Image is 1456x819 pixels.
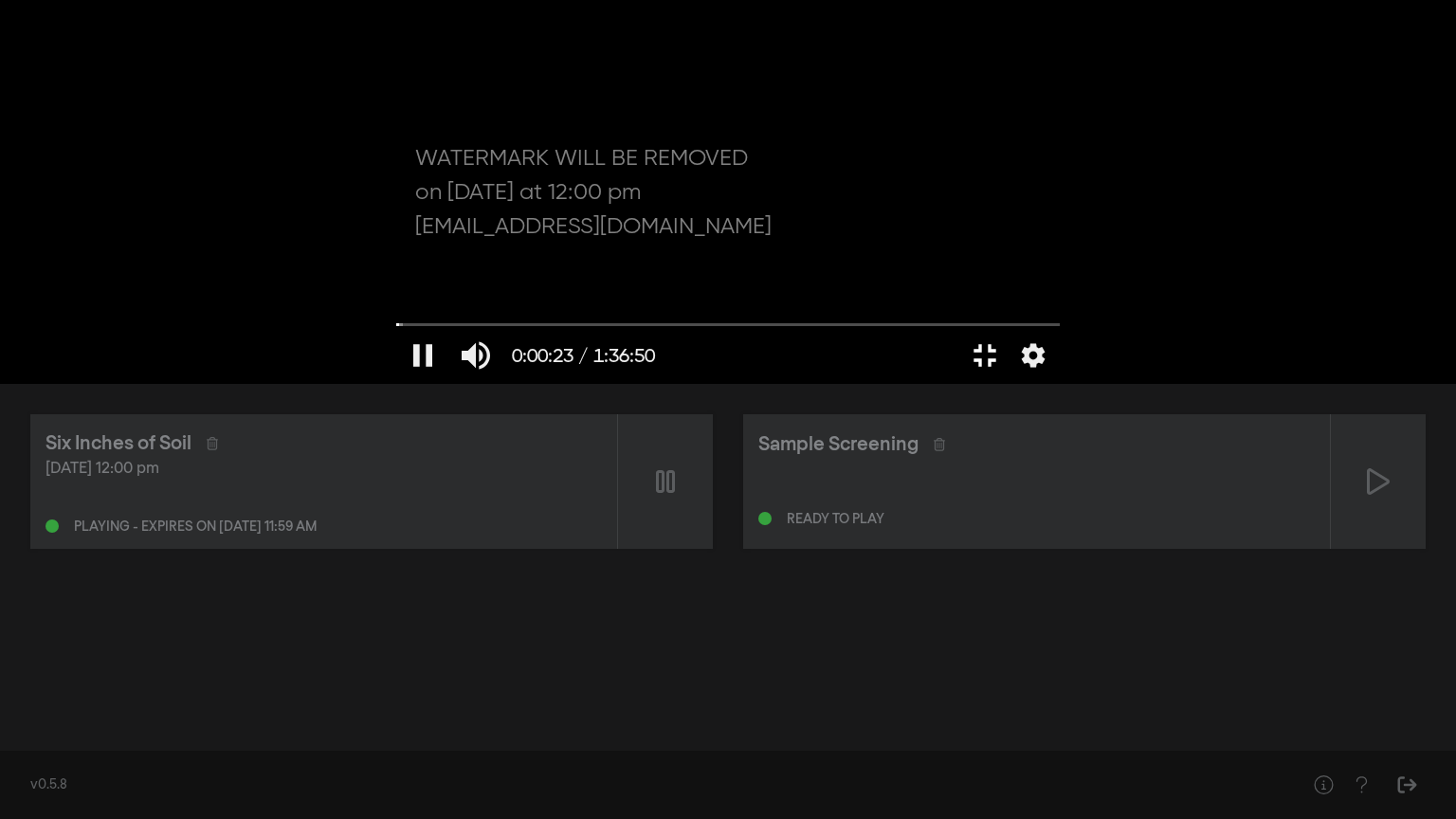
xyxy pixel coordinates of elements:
button: Help [1342,766,1380,804]
div: Six Inches of Soil [45,429,191,458]
div: Playing - expires on [DATE] 11:59 am [74,520,317,534]
div: [DATE] 12:00 pm [45,458,602,481]
button: Help [1304,766,1342,804]
button: Exit full screen [958,327,1011,384]
div: v0.5.8 [30,775,1266,795]
div: Ready to play [787,513,884,526]
button: More settings [1011,327,1055,384]
button: Pause [396,327,449,384]
div: Sample Screening [758,430,919,459]
button: Sign Out [1388,766,1426,804]
button: Mute [449,327,502,384]
button: 0:00:23 / 1:36:50 [502,327,664,384]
